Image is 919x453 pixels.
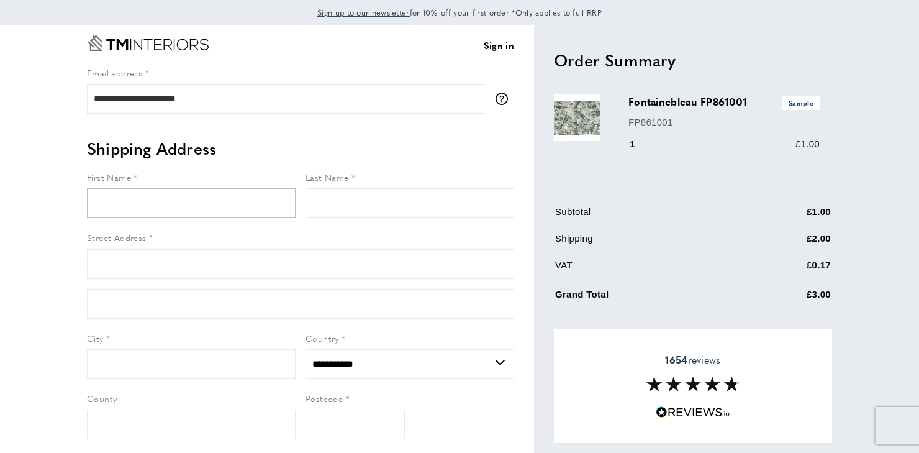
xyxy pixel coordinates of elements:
[656,406,730,418] img: Reviews.io 5 stars
[87,332,104,344] span: City
[317,7,602,18] span: for 10% off your first order *Only applies to full RRP
[306,332,339,344] span: Country
[745,258,831,282] td: £0.17
[745,285,831,311] td: £3.00
[306,392,343,405] span: Postcode
[87,231,147,244] span: Street Address
[87,35,209,51] a: Go to Home page
[87,137,514,160] h2: Shipping Address
[554,94,600,141] img: Fontainebleau FP861001
[87,171,131,183] span: First Name
[306,171,349,183] span: Last Name
[782,96,820,109] span: Sample
[554,49,832,71] h2: Order Summary
[496,93,514,105] button: More information
[646,377,740,391] img: Reviews section
[317,7,410,18] span: Sign up to our newsletter
[555,204,744,229] td: Subtotal
[665,352,687,367] strong: 1654
[317,6,410,19] a: Sign up to our newsletter
[484,38,514,53] a: Sign in
[555,258,744,282] td: VAT
[87,66,142,79] span: Email address
[555,285,744,311] td: Grand Total
[745,204,831,229] td: £1.00
[555,231,744,255] td: Shipping
[628,94,820,109] h3: Fontainebleau FP861001
[628,115,820,130] p: FP861001
[628,137,653,152] div: 1
[745,231,831,255] td: £2.00
[795,139,820,149] span: £1.00
[665,354,720,366] span: reviews
[87,392,117,405] span: County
